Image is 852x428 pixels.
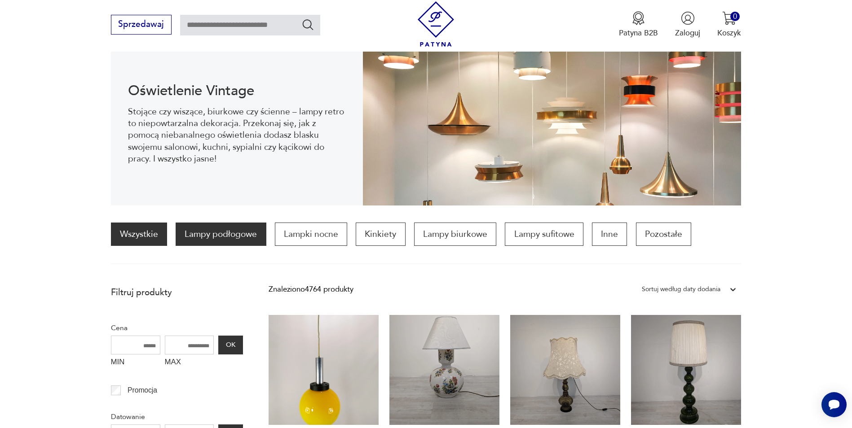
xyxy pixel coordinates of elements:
div: 0 [730,12,740,21]
label: MIN [111,354,160,371]
img: Patyna - sklep z meblami i dekoracjami vintage [413,1,459,47]
label: MAX [165,354,214,371]
p: Patyna B2B [619,28,658,38]
button: Sprzedawaj [111,15,172,35]
p: Stojące czy wiszące, biurkowe czy ścienne – lampy retro to niepowtarzalna dekoracja. Przekonaj si... [128,106,346,165]
a: Inne [592,223,627,246]
img: Ikona medalu [631,11,645,25]
a: Pozostałe [636,223,691,246]
div: Znaleziono 4764 produkty [269,284,353,295]
a: Ikona medaluPatyna B2B [619,11,658,38]
p: Promocja [128,384,157,396]
p: Datowanie [111,411,243,423]
a: Lampki nocne [275,223,347,246]
p: Cena [111,322,243,334]
button: 0Koszyk [717,11,741,38]
a: Lampy sufitowe [505,223,583,246]
img: Ikona koszyka [722,11,736,25]
h1: Oświetlenie Vintage [128,84,346,97]
a: Sprzedawaj [111,22,172,29]
a: Lampy biurkowe [414,223,496,246]
img: Oświetlenie [363,44,741,205]
a: Kinkiety [356,223,405,246]
p: Filtruj produkty [111,287,243,298]
button: Szukaj [301,18,314,31]
button: Patyna B2B [619,11,658,38]
p: Zaloguj [675,28,700,38]
div: Sortuj według daty dodania [642,284,720,295]
img: Ikonka użytkownika [681,11,695,25]
iframe: Smartsupp widget button [821,392,847,417]
a: Lampy podłogowe [176,223,266,246]
button: OK [218,336,243,354]
p: Koszyk [717,28,741,38]
a: Wszystkie [111,223,167,246]
button: Zaloguj [675,11,700,38]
